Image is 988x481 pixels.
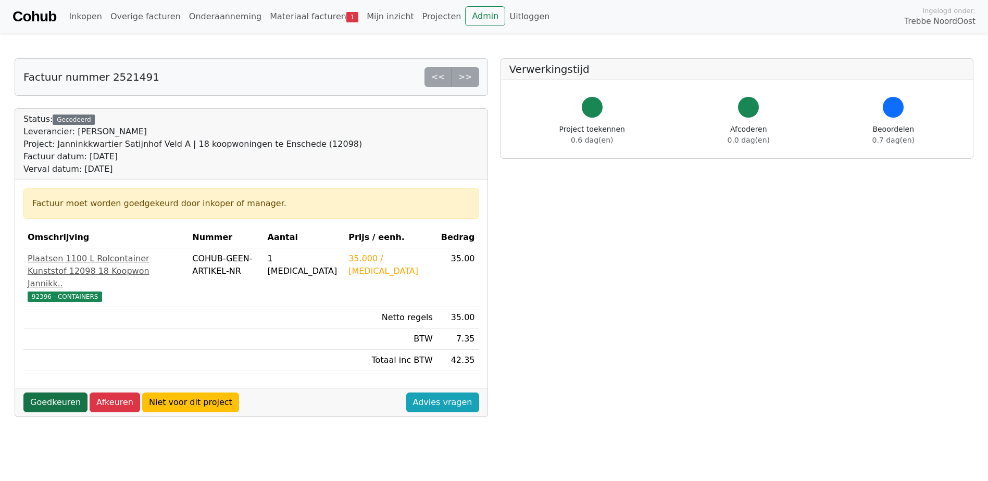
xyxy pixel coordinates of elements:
[28,292,102,302] span: 92396 - CONTAINERS
[344,307,437,328] td: Netto regels
[32,197,470,210] div: Factuur moet worden goedgekeurd door inkoper of manager.
[28,252,184,302] a: Plaatsen 1100 L Rolcontainer Kunststof 12098 18 Koopwon Jannikk..92396 - CONTAINERS
[266,6,362,27] a: Materiaal facturen1
[872,136,915,144] span: 0.7 dag(en)
[728,136,770,144] span: 0.0 dag(en)
[559,124,625,146] div: Project toekennen
[188,227,263,248] th: Nummer
[142,393,239,412] a: Niet voor dit project
[65,6,106,27] a: Inkopen
[905,16,976,28] span: Trebbe NoordOost
[509,63,965,75] h5: Verwerkingstijd
[922,6,976,16] span: Ingelogd onder:
[437,227,479,248] th: Bedrag
[106,6,185,27] a: Overige facturen
[23,227,188,248] th: Omschrijving
[264,227,345,248] th: Aantal
[90,393,140,412] a: Afkeuren
[23,113,362,175] div: Status:
[23,138,362,150] div: Project: Janninkkwartier Satijnhof Veld A | 18 koopwoningen te Enschede (12098)
[53,115,95,125] div: Gecodeerd
[12,4,56,29] a: Cohub
[23,71,159,83] h5: Factuur nummer 2521491
[28,252,184,290] div: Plaatsen 1100 L Rolcontainer Kunststof 12098 18 Koopwon Jannikk..
[571,136,613,144] span: 0.6 dag(en)
[268,252,341,277] div: 1 [MEDICAL_DATA]
[728,124,770,146] div: Afcoderen
[344,227,437,248] th: Prijs / eenh.
[418,6,466,27] a: Projecten
[348,252,433,277] div: 35.000 / [MEDICAL_DATA]
[505,6,554,27] a: Uitloggen
[344,350,437,371] td: Totaal inc BTW
[362,6,418,27] a: Mijn inzicht
[437,350,479,371] td: 42.35
[23,393,87,412] a: Goedkeuren
[188,248,263,307] td: COHUB-GEEN-ARTIKEL-NR
[437,307,479,328] td: 35.00
[406,393,479,412] a: Advies vragen
[185,6,266,27] a: Onderaanneming
[465,6,505,26] a: Admin
[23,125,362,138] div: Leverancier: [PERSON_NAME]
[344,328,437,350] td: BTW
[872,124,915,146] div: Beoordelen
[23,163,362,175] div: Verval datum: [DATE]
[346,12,358,22] span: 1
[437,328,479,350] td: 7.35
[437,248,479,307] td: 35.00
[23,150,362,163] div: Factuur datum: [DATE]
